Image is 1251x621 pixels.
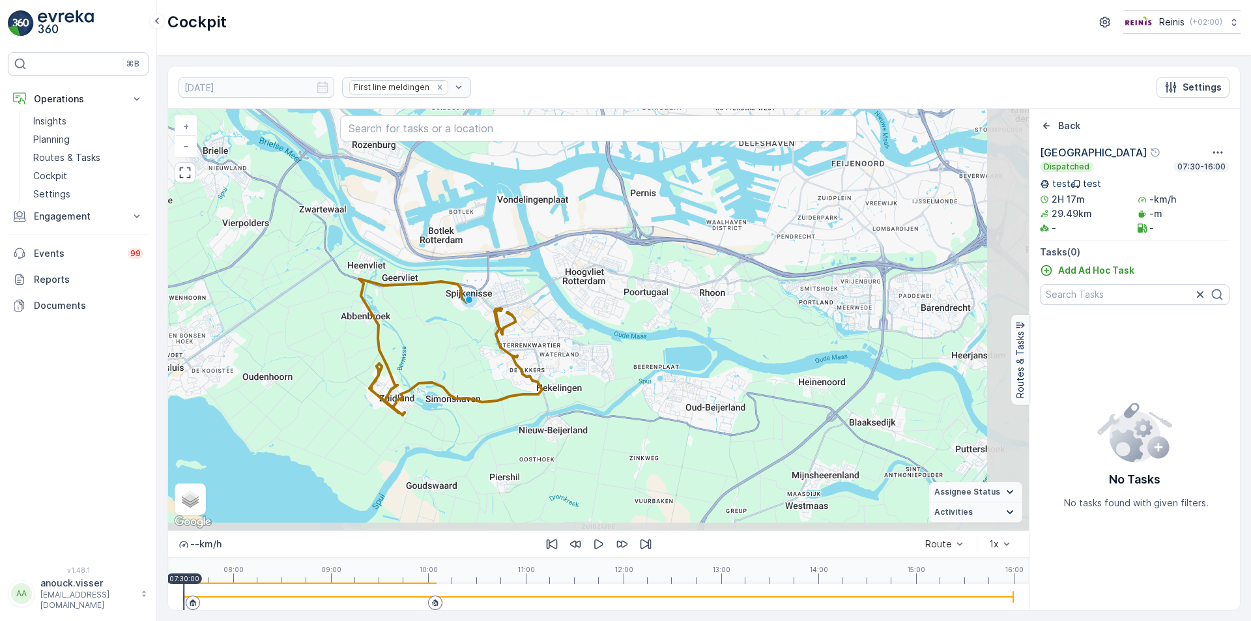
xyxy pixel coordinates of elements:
p: Engagement [34,210,122,223]
p: -- km/h [190,538,222,551]
p: 09:00 [321,566,341,573]
a: Documents [8,293,149,319]
p: Insights [33,115,66,128]
span: Activities [934,507,973,517]
p: No tasks found with given filters. [1064,497,1209,510]
img: logo [8,10,34,36]
a: Events99 [8,240,149,267]
div: 1x [989,539,999,549]
a: Open this area in Google Maps (opens a new window) [171,513,214,530]
a: Insights [28,112,149,130]
p: 13:00 [712,566,730,573]
a: Settings [28,185,149,203]
p: Operations [34,93,122,106]
button: Reinis(+02:00) [1123,10,1241,34]
img: logo_light-DOdMpM7g.png [38,10,94,36]
span: − [183,140,190,151]
button: Settings [1157,77,1229,98]
p: No Tasks [1109,470,1160,489]
p: - [1052,222,1056,235]
p: Routes & Tasks [1014,331,1027,398]
p: test [1083,177,1101,190]
a: Cockpit [28,167,149,185]
p: Dispatched [1042,162,1091,172]
button: Operations [8,86,149,112]
p: Routes & Tasks [33,151,100,164]
a: Reports [8,267,149,293]
p: 16:00 [1005,566,1024,573]
p: -m [1149,207,1162,220]
p: anouck.visser [40,577,134,590]
p: Tasks ( 0 ) [1040,246,1229,259]
span: Assignee Status [934,487,1000,497]
img: config error [1097,400,1173,463]
p: 99 [130,248,141,259]
a: Layers [176,485,205,513]
input: dd/mm/yyyy [179,77,334,98]
a: Back [1040,119,1080,132]
summary: Assignee Status [929,482,1022,502]
p: [EMAIL_ADDRESS][DOMAIN_NAME] [40,590,134,611]
p: ( +02:00 ) [1190,17,1222,27]
p: Reports [34,273,143,286]
span: + [183,121,189,132]
p: 07:30-16:00 [1176,162,1227,172]
p: Documents [34,299,143,312]
p: -km/h [1149,193,1176,206]
p: 08:00 [223,566,244,573]
div: Help Tooltip Icon [1150,147,1160,158]
input: Search Tasks [1040,284,1229,305]
p: Settings [33,188,70,201]
button: Engagement [8,203,149,229]
p: 11:00 [517,566,535,573]
div: Route [925,539,952,549]
p: 12:00 [614,566,633,573]
p: Add Ad Hoc Task [1058,264,1134,277]
p: Events [34,247,120,260]
input: Search for tasks or a location [340,115,857,141]
p: test [1052,177,1071,190]
p: 07:30:00 [169,575,199,583]
p: Cockpit [167,12,227,33]
button: AAanouck.visser[EMAIL_ADDRESS][DOMAIN_NAME] [8,577,149,611]
a: Routes & Tasks [28,149,149,167]
p: 29.49km [1052,207,1092,220]
a: Planning [28,130,149,149]
img: Reinis-Logo-Vrijstaand_Tekengebied-1-copy2_aBO4n7j.png [1123,15,1154,29]
summary: Activities [929,502,1022,523]
a: Zoom Out [176,136,195,156]
p: - [1149,222,1154,235]
span: v 1.48.1 [8,566,149,574]
p: 14:00 [809,566,828,573]
p: ⌘B [126,59,139,69]
p: Reinis [1159,16,1185,29]
p: Settings [1183,81,1222,94]
a: Add Ad Hoc Task [1040,264,1134,277]
p: Cockpit [33,169,67,182]
p: Back [1058,119,1080,132]
p: 15:00 [907,566,925,573]
p: 10:00 [419,566,438,573]
img: Google [171,513,214,530]
p: Planning [33,133,70,146]
p: 2H 17m [1052,193,1085,206]
p: [GEOGRAPHIC_DATA] [1040,145,1147,160]
div: AA [11,583,32,604]
a: Zoom In [176,117,195,136]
